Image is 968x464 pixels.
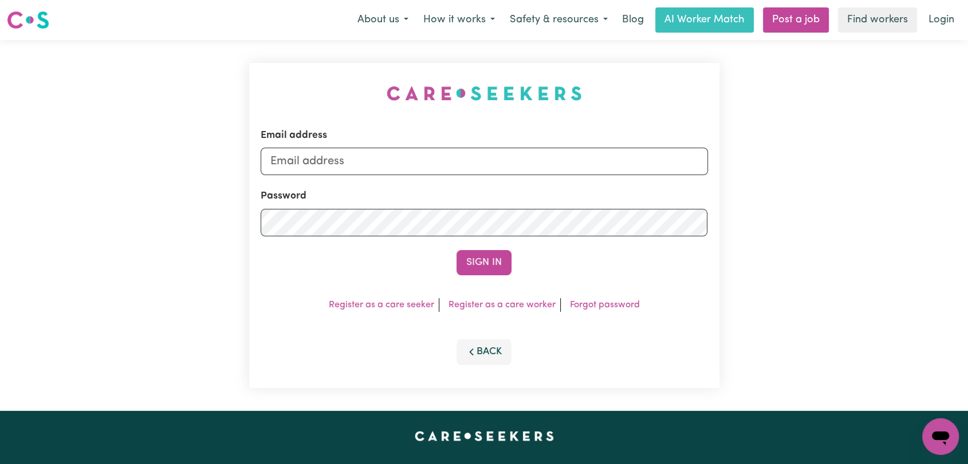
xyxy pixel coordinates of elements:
a: Careseekers home page [415,431,554,441]
a: Register as a care worker [448,300,556,310]
a: Login [922,7,961,33]
a: Find workers [838,7,917,33]
a: Forgot password [570,300,640,310]
a: Post a job [763,7,829,33]
a: Register as a care seeker [329,300,434,310]
button: How it works [416,8,502,32]
button: Back [457,339,511,364]
button: Sign In [457,250,511,275]
button: About us [350,8,416,32]
button: Safety & resources [502,8,615,32]
a: Blog [615,7,651,33]
input: Email address [261,148,708,175]
a: Careseekers logo [7,7,49,33]
img: Careseekers logo [7,10,49,30]
iframe: Button to launch messaging window [922,418,959,455]
label: Email address [261,128,327,143]
a: AI Worker Match [655,7,754,33]
label: Password [261,189,306,204]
